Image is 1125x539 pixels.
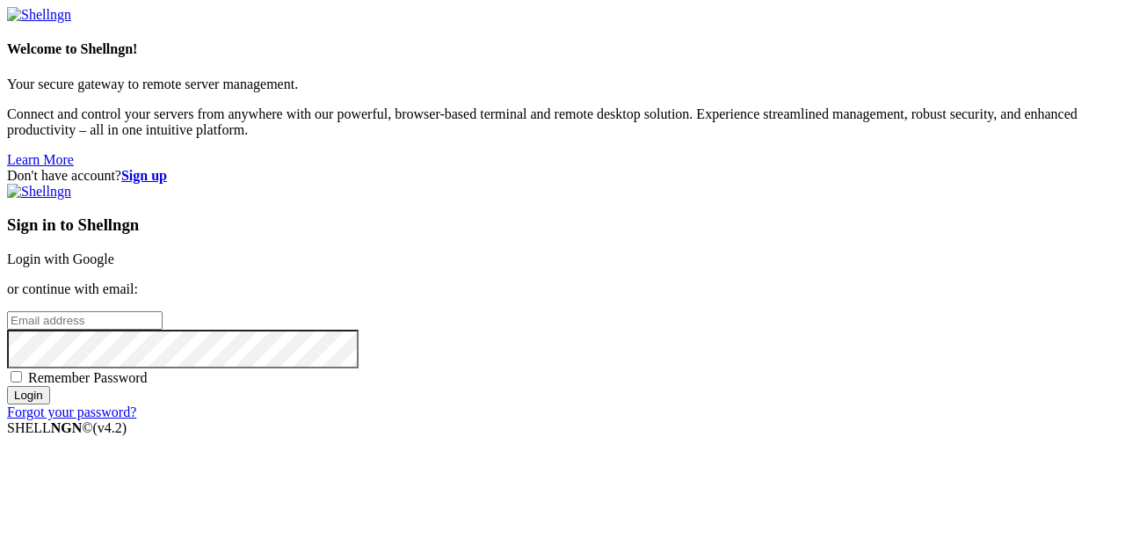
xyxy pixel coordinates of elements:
[7,311,163,330] input: Email address
[7,404,136,419] a: Forgot your password?
[121,168,167,183] a: Sign up
[7,420,127,435] span: SHELL ©
[7,106,1118,138] p: Connect and control your servers from anywhere with our powerful, browser-based terminal and remo...
[7,281,1118,297] p: or continue with email:
[7,251,114,266] a: Login with Google
[7,215,1118,235] h3: Sign in to Shellngn
[11,371,22,382] input: Remember Password
[7,386,50,404] input: Login
[93,420,127,435] span: 4.2.0
[7,41,1118,57] h4: Welcome to Shellngn!
[51,420,83,435] b: NGN
[7,152,74,167] a: Learn More
[7,184,71,200] img: Shellngn
[28,370,148,385] span: Remember Password
[7,7,71,23] img: Shellngn
[7,168,1118,184] div: Don't have account?
[7,76,1118,92] p: Your secure gateway to remote server management.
